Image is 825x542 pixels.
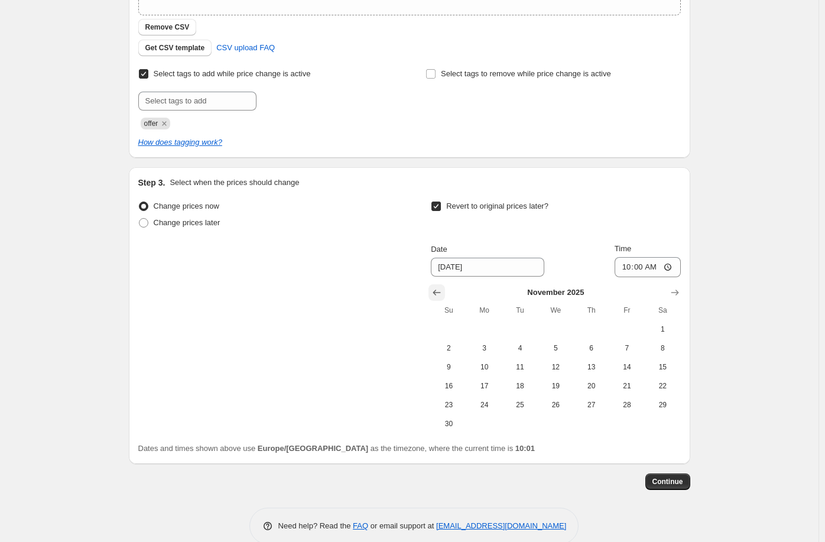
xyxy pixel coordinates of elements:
span: Change prices now [154,202,219,210]
span: Th [578,306,604,315]
span: 7 [614,343,640,353]
input: 12:00 [615,257,681,277]
span: We [543,306,569,315]
button: Monday November 24 2025 [467,395,502,414]
span: Dates and times shown above use as the timezone, where the current time is [138,444,535,453]
span: 8 [649,343,675,353]
button: Remove CSV [138,19,197,35]
button: Remove offer [159,118,170,129]
button: Show previous month, October 2025 [428,284,445,301]
th: Friday [609,301,645,320]
button: Saturday November 22 2025 [645,377,680,395]
span: 23 [436,400,462,410]
button: Sunday November 9 2025 [431,358,466,377]
span: 1 [649,324,675,334]
b: Europe/[GEOGRAPHIC_DATA] [258,444,368,453]
span: Tu [507,306,533,315]
span: 14 [614,362,640,372]
span: offer [144,119,158,128]
button: Wednesday November 12 2025 [538,358,573,377]
button: Tuesday November 4 2025 [502,339,538,358]
span: 9 [436,362,462,372]
button: Show next month, December 2025 [667,284,683,301]
span: Revert to original prices later? [446,202,548,210]
span: 2 [436,343,462,353]
span: 13 [578,362,604,372]
span: Need help? Read the [278,521,353,530]
span: Su [436,306,462,315]
span: 27 [578,400,604,410]
span: 10 [472,362,498,372]
span: 5 [543,343,569,353]
button: Monday November 10 2025 [467,358,502,377]
span: 12 [543,362,569,372]
span: 4 [507,343,533,353]
span: 25 [507,400,533,410]
span: Time [615,244,631,253]
button: Thursday November 27 2025 [573,395,609,414]
span: 26 [543,400,569,410]
p: Select when the prices should change [170,177,299,189]
button: Thursday November 6 2025 [573,339,609,358]
span: 24 [472,400,498,410]
span: Continue [652,477,683,486]
button: Monday November 3 2025 [467,339,502,358]
span: 22 [649,381,675,391]
button: Wednesday November 26 2025 [538,395,573,414]
button: Monday November 17 2025 [467,377,502,395]
span: Date [431,245,447,254]
input: Select tags to add [138,92,256,111]
th: Thursday [573,301,609,320]
th: Sunday [431,301,466,320]
th: Saturday [645,301,680,320]
span: Sa [649,306,675,315]
th: Wednesday [538,301,573,320]
span: 19 [543,381,569,391]
span: 11 [507,362,533,372]
span: 3 [472,343,498,353]
span: 16 [436,381,462,391]
span: Get CSV template [145,43,205,53]
button: Thursday November 20 2025 [573,377,609,395]
a: [EMAIL_ADDRESS][DOMAIN_NAME] [436,521,566,530]
button: Tuesday November 25 2025 [502,395,538,414]
a: FAQ [353,521,368,530]
span: 28 [614,400,640,410]
span: 17 [472,381,498,391]
button: Friday November 21 2025 [609,377,645,395]
button: Continue [645,473,690,490]
a: CSV upload FAQ [209,38,282,57]
span: Select tags to add while price change is active [154,69,311,78]
th: Monday [467,301,502,320]
span: 29 [649,400,675,410]
b: 10:01 [515,444,535,453]
span: or email support at [368,521,436,530]
span: 18 [507,381,533,391]
button: Wednesday November 5 2025 [538,339,573,358]
span: Remove CSV [145,22,190,32]
span: Select tags to remove while price change is active [441,69,611,78]
th: Tuesday [502,301,538,320]
span: CSV upload FAQ [216,42,275,54]
span: 30 [436,419,462,429]
button: Tuesday November 18 2025 [502,377,538,395]
span: 15 [649,362,675,372]
button: Wednesday November 19 2025 [538,377,573,395]
button: Friday November 14 2025 [609,358,645,377]
span: 21 [614,381,640,391]
button: Thursday November 13 2025 [573,358,609,377]
button: Saturday November 8 2025 [645,339,680,358]
h2: Step 3. [138,177,165,189]
span: 20 [578,381,604,391]
button: Sunday November 16 2025 [431,377,466,395]
a: How does tagging work? [138,138,222,147]
span: Mo [472,306,498,315]
button: Friday November 28 2025 [609,395,645,414]
button: Friday November 7 2025 [609,339,645,358]
button: Sunday November 30 2025 [431,414,466,433]
span: 6 [578,343,604,353]
button: Saturday November 15 2025 [645,358,680,377]
button: Sunday November 2 2025 [431,339,466,358]
input: 10/14/2025 [431,258,544,277]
